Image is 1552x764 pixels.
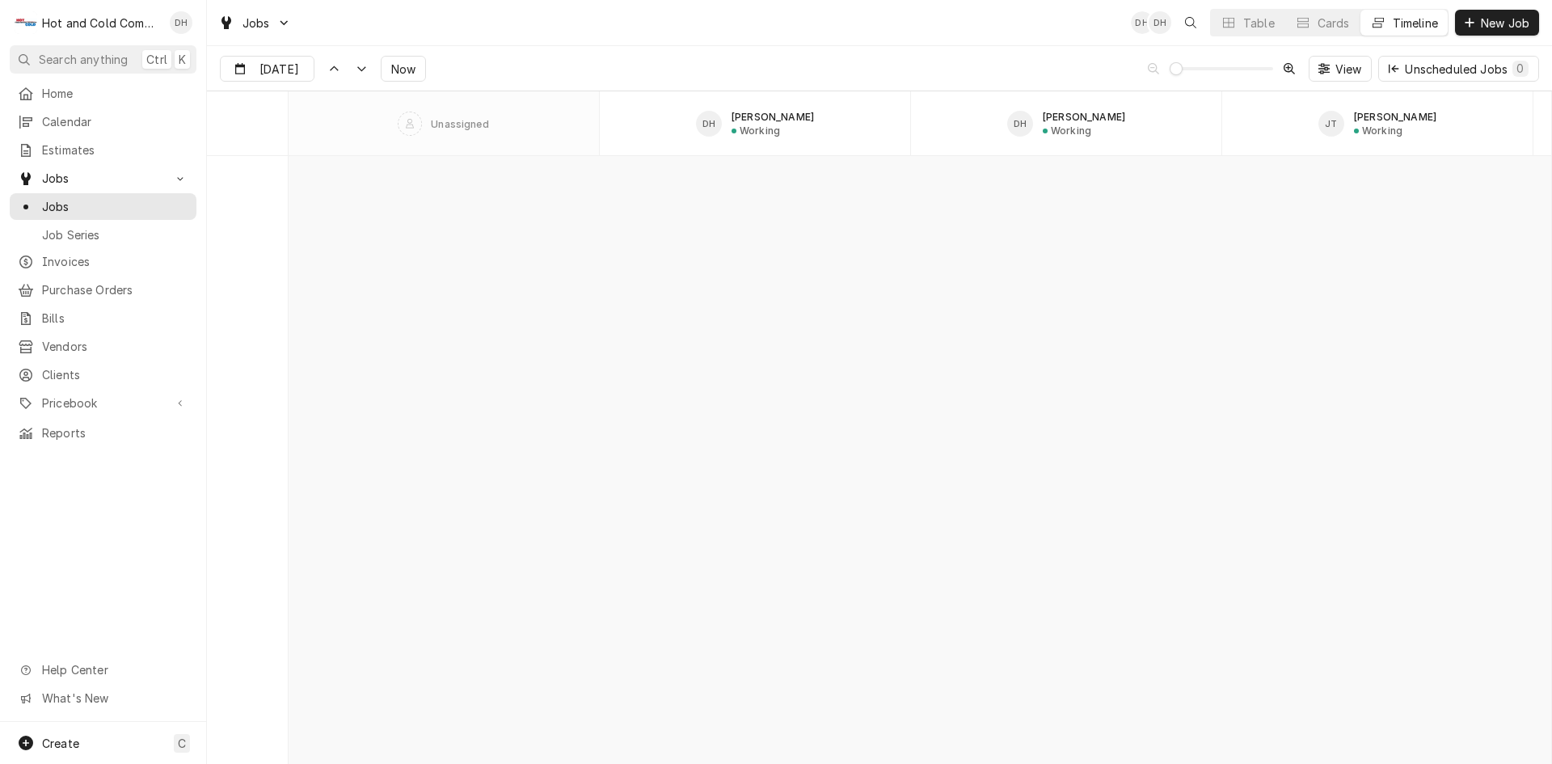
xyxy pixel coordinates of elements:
span: Calendar [42,113,188,130]
a: Clients [10,361,196,388]
a: Bills [10,305,196,331]
div: Table [1243,15,1275,32]
div: Daryl Harris's Avatar [1131,11,1153,34]
span: Bills [42,310,188,327]
div: DH [1007,111,1033,137]
div: DH [170,11,192,34]
span: Jobs [242,15,270,32]
span: Reports [42,424,188,441]
a: Go to What's New [10,685,196,711]
span: Help Center [42,661,187,678]
a: Reports [10,420,196,446]
a: Go to Help Center [10,656,196,683]
span: What's New [42,690,187,707]
div: H [15,11,37,34]
span: View [1332,61,1365,78]
div: SPACE for context menu [289,91,1533,156]
div: Daryl Harris's Avatar [170,11,192,34]
div: DH [696,111,722,137]
a: Jobs [10,193,196,220]
span: Invoices [42,253,188,270]
button: Open search [1178,10,1204,36]
span: Vendors [42,338,188,355]
div: SPACE for context menu [207,91,288,156]
div: Unscheduled Jobs [1405,61,1529,78]
a: Vendors [10,333,196,360]
span: K [179,51,186,68]
span: Now [388,61,419,78]
button: Search anythingCtrlK [10,45,196,74]
div: [PERSON_NAME] [1043,111,1125,123]
span: Pricebook [42,395,164,412]
button: [DATE] [220,56,314,82]
span: Create [42,737,79,750]
span: Jobs [42,170,164,187]
a: Job Series [10,222,196,248]
span: Clients [42,366,188,383]
div: DH [1131,11,1153,34]
a: Go to Jobs [10,165,196,192]
span: Home [42,85,188,102]
span: Search anything [39,51,128,68]
div: Jason Thomason's Avatar [1318,111,1344,137]
div: Cards [1318,15,1350,32]
a: Go to Jobs [212,10,297,36]
a: Go to Pricebook [10,390,196,416]
div: 0 [1516,60,1525,77]
div: Timeline [1393,15,1438,32]
div: Hot and Cold Commercial Kitchens, Inc. [42,15,161,32]
span: New Job [1478,15,1533,32]
a: Home [10,80,196,107]
span: Jobs [42,198,188,215]
div: Working [1362,125,1402,137]
div: Unassigned [431,118,489,130]
button: Now [381,56,426,82]
div: DH [1149,11,1171,34]
button: Unscheduled Jobs0 [1378,56,1539,82]
div: Daryl Harris's Avatar [696,111,722,137]
div: [PERSON_NAME] [732,111,814,123]
div: Daryl Harris's Avatar [1149,11,1171,34]
span: Job Series [42,226,188,243]
div: David Harris's Avatar [1007,111,1033,137]
div: [PERSON_NAME] [1354,111,1436,123]
div: Working [740,125,780,137]
span: Ctrl [146,51,167,68]
a: Calendar [10,108,196,135]
span: Purchase Orders [42,281,188,298]
div: Working [1051,125,1091,137]
span: Estimates [42,141,188,158]
a: Purchase Orders [10,276,196,303]
button: New Job [1455,10,1539,36]
div: Hot and Cold Commercial Kitchens, Inc.'s Avatar [15,11,37,34]
span: C [178,735,186,752]
a: Invoices [10,248,196,275]
button: View [1309,56,1373,82]
div: JT [1318,111,1344,137]
a: Estimates [10,137,196,163]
